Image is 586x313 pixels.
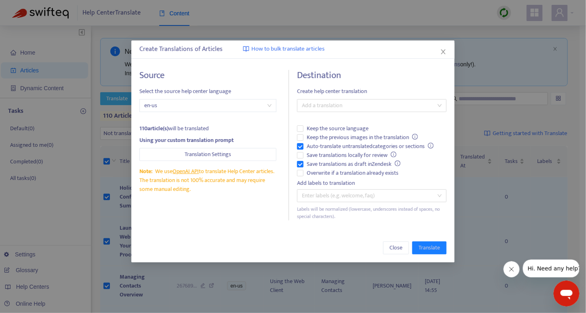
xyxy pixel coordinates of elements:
[139,70,276,81] h4: Source
[428,143,434,148] span: info-circle
[297,70,447,81] h4: Destination
[383,241,409,254] button: Close
[304,133,421,142] span: Keep the previous images in the translation
[412,241,447,254] button: Translate
[304,160,404,169] span: Save translations as draft in Zendesk
[139,124,169,133] strong: 110 article(s)
[504,261,520,277] iframe: Close message
[395,161,401,166] span: info-circle
[173,167,199,176] a: OpenAI API
[304,142,437,151] span: Auto-translate untranslated categories or sections
[243,44,325,54] a: How to bulk translate articles
[412,134,418,140] span: info-circle
[144,99,272,112] span: en-us
[440,49,447,55] span: close
[139,167,152,176] span: Note:
[139,167,276,194] div: We use to translate Help Center articles. The translation is not 100% accurate and may require so...
[304,151,400,160] span: Save translations locally for review
[251,44,325,54] span: How to bulk translate articles
[139,124,276,133] div: will be translated
[304,169,402,178] span: Overwrite if a translation already exists
[523,260,580,277] iframe: Message from company
[139,148,276,161] button: Translation Settings
[5,6,58,12] span: Hi. Need any help?
[391,152,396,157] span: info-circle
[297,179,447,188] div: Add labels to translation
[243,46,249,52] img: image-link
[390,243,403,252] span: Close
[139,87,276,96] span: Select the source help center language
[297,205,447,221] div: Labels will be normalized (lowercase, underscores instead of spaces, no special characters).
[554,281,580,307] iframe: Button to launch messaging window
[185,150,231,159] span: Translation Settings
[297,87,447,96] span: Create help center translation
[139,136,276,145] div: Using your custom translation prompt
[139,44,447,54] div: Create Translations of Articles
[304,124,372,133] span: Keep the source language
[439,47,448,56] button: Close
